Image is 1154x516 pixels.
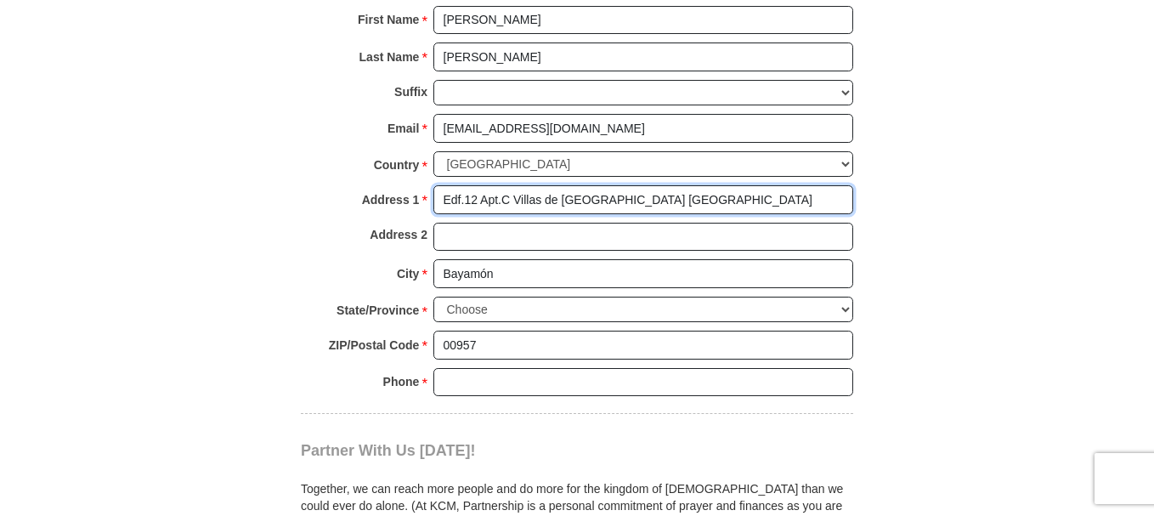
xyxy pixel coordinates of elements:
[362,188,420,212] strong: Address 1
[370,223,427,247] strong: Address 2
[358,8,419,31] strong: First Name
[359,45,420,69] strong: Last Name
[397,262,419,286] strong: City
[329,333,420,357] strong: ZIP/Postal Code
[387,116,419,140] strong: Email
[301,442,476,459] span: Partner With Us [DATE]!
[374,153,420,177] strong: Country
[383,370,420,394] strong: Phone
[394,80,427,104] strong: Suffix
[337,298,419,322] strong: State/Province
